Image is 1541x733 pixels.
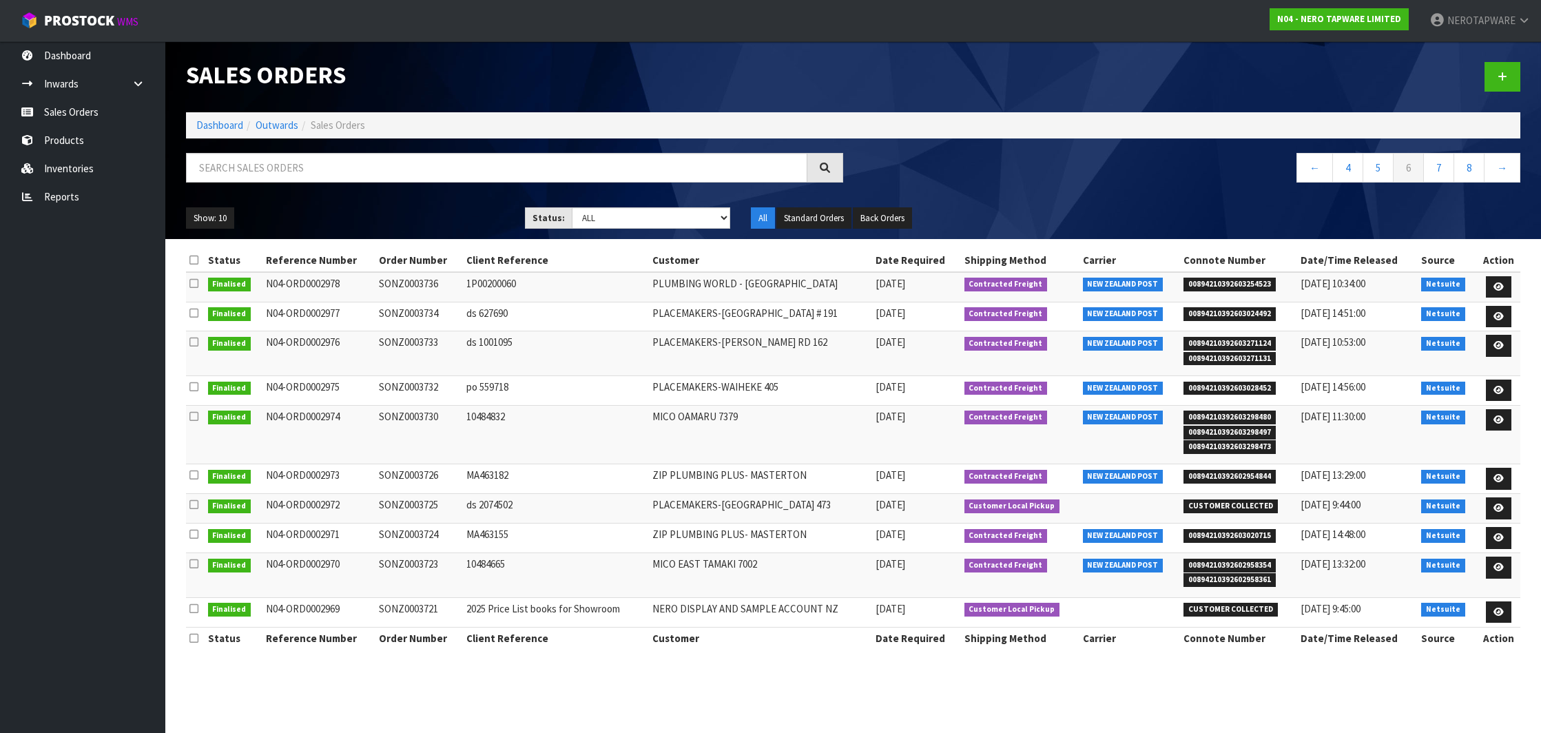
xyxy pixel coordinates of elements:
span: Netsuite [1421,499,1465,513]
span: Netsuite [1421,529,1465,543]
span: 00894210392602958354 [1183,559,1276,572]
th: Reference Number [262,627,376,649]
span: Contracted Freight [964,337,1048,351]
span: NEW ZEALAND POST [1083,382,1163,395]
span: Finalised [208,559,251,572]
span: [DATE] [876,498,905,511]
span: [DATE] 14:48:00 [1301,528,1365,541]
span: Customer Local Pickup [964,603,1060,617]
span: NEW ZEALAND POST [1083,559,1163,572]
span: 00894210392602958361 [1183,573,1276,587]
span: [DATE] [876,277,905,290]
span: 00894210392602954844 [1183,470,1276,484]
span: ProStock [44,12,114,30]
span: 00894210392603020715 [1183,529,1276,543]
span: [DATE] 11:30:00 [1301,410,1365,423]
th: Carrier [1079,627,1181,649]
td: PLUMBING WORLD - [GEOGRAPHIC_DATA] [649,272,872,302]
th: Action [1476,249,1520,271]
td: N04-ORD0002977 [262,302,376,331]
td: N04-ORD0002976 [262,331,376,375]
td: ds 1001095 [463,331,649,375]
a: 7 [1423,153,1454,183]
td: SONZ0003732 [375,375,462,405]
span: [DATE] 10:53:00 [1301,335,1365,349]
th: Reference Number [262,249,376,271]
span: [DATE] 13:29:00 [1301,468,1365,482]
span: Customer Local Pickup [964,499,1060,513]
td: SONZ0003736 [375,272,462,302]
a: 8 [1454,153,1485,183]
td: MICO EAST TAMAKI 7002 [649,553,872,597]
td: po 559718 [463,375,649,405]
td: ds 627690 [463,302,649,331]
span: Contracted Freight [964,559,1048,572]
td: N04-ORD0002971 [262,524,376,553]
span: Netsuite [1421,559,1465,572]
span: Finalised [208,411,251,424]
th: Customer [649,627,872,649]
a: ← [1296,153,1333,183]
span: NEW ZEALAND POST [1083,307,1163,321]
strong: Status: [532,212,565,224]
img: cube-alt.png [21,12,38,29]
span: Finalised [208,337,251,351]
span: 00894210392603024492 [1183,307,1276,321]
span: Netsuite [1421,411,1465,424]
span: 00894210392603028452 [1183,382,1276,395]
td: N04-ORD0002974 [262,405,376,464]
span: Netsuite [1421,278,1465,291]
td: N04-ORD0002970 [262,553,376,597]
span: Finalised [208,499,251,513]
td: SONZ0003730 [375,405,462,464]
span: 00894210392603298473 [1183,440,1276,454]
span: Netsuite [1421,382,1465,395]
span: NEW ZEALAND POST [1083,529,1163,543]
a: 5 [1363,153,1394,183]
td: ds 2074502 [463,494,649,524]
span: 00894210392603254523 [1183,278,1276,291]
span: CUSTOMER COLLECTED [1183,499,1278,513]
th: Order Number [375,627,462,649]
span: Finalised [208,529,251,543]
th: Client Reference [463,249,649,271]
td: SONZ0003724 [375,524,462,553]
td: N04-ORD0002973 [262,464,376,494]
span: Contracted Freight [964,382,1048,395]
th: Client Reference [463,627,649,649]
td: MICO OAMARU 7379 [649,405,872,464]
th: Shipping Method [961,249,1079,271]
td: PLACEMAKERS-WAIHEKE 405 [649,375,872,405]
button: Show: 10 [186,207,234,229]
span: [DATE] [876,557,905,570]
td: N04-ORD0002972 [262,494,376,524]
th: Status [205,249,262,271]
small: WMS [117,15,138,28]
span: [DATE] [876,410,905,423]
span: Finalised [208,307,251,321]
th: Connote Number [1180,627,1297,649]
span: Finalised [208,470,251,484]
span: Netsuite [1421,337,1465,351]
span: [DATE] 14:56:00 [1301,380,1365,393]
td: NERO DISPLAY AND SAMPLE ACCOUNT NZ [649,597,872,627]
td: SONZ0003725 [375,494,462,524]
span: NEROTAPWARE [1447,14,1516,27]
input: Search sales orders [186,153,807,183]
span: 00894210392603298497 [1183,426,1276,440]
span: NEW ZEALAND POST [1083,278,1163,291]
span: Sales Orders [311,118,365,132]
button: All [751,207,775,229]
td: SONZ0003733 [375,331,462,375]
span: 00894210392603271131 [1183,352,1276,366]
span: [DATE] [876,468,905,482]
td: PLACEMAKERS-[PERSON_NAME] RD 162 [649,331,872,375]
th: Order Number [375,249,462,271]
th: Customer [649,249,872,271]
span: Netsuite [1421,603,1465,617]
a: Dashboard [196,118,243,132]
span: Contracted Freight [964,278,1048,291]
span: [DATE] 13:32:00 [1301,557,1365,570]
span: Contracted Freight [964,307,1048,321]
th: Status [205,627,262,649]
